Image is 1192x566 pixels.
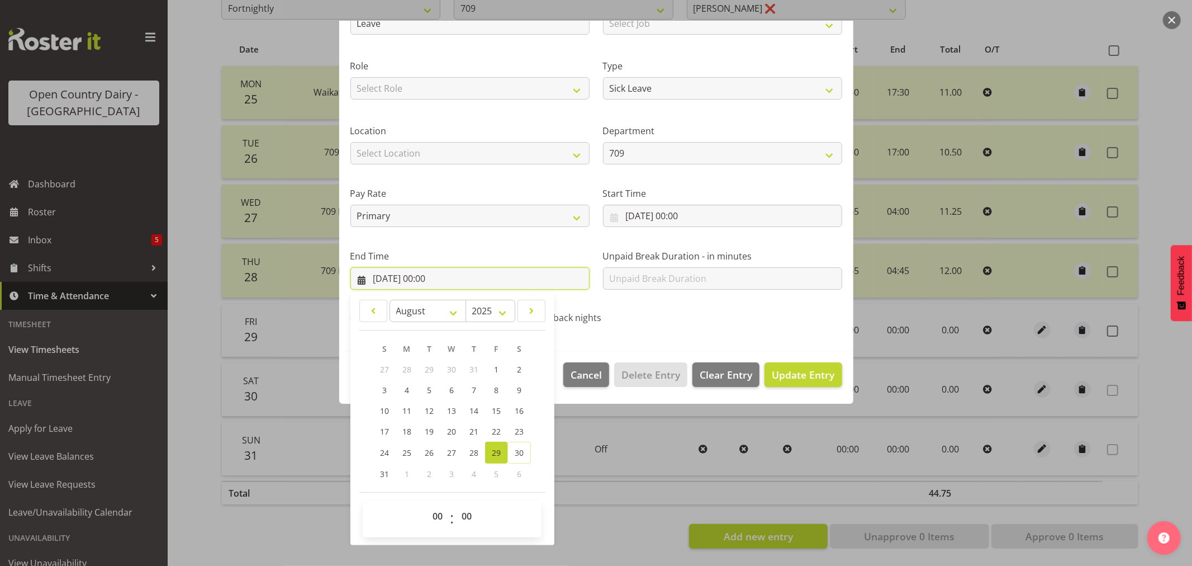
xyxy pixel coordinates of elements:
span: 5 [427,385,431,395]
span: 13 [447,405,456,416]
input: Click to select... [603,205,842,227]
a: 16 [507,400,531,421]
span: 8 [494,385,498,395]
span: Feedback [1176,256,1186,295]
a: 25 [396,442,418,464]
span: 21 [469,426,478,437]
span: Clear Entry [700,367,752,382]
span: 27 [447,447,456,458]
span: 17 [380,426,389,437]
span: 20 [447,426,456,437]
a: 11 [396,400,418,421]
span: : [450,505,454,533]
span: Update Entry [772,368,834,381]
span: 3 [449,469,454,479]
span: 14 [469,405,478,416]
label: Pay Rate [350,187,590,200]
a: 31 [373,464,396,484]
button: Clear Entry [692,362,759,387]
a: 4 [396,380,418,400]
span: 10 [380,405,389,416]
span: 22 [492,426,501,437]
span: W [448,343,455,354]
label: Unpaid Break Duration - in minutes [603,249,842,263]
span: 16 [515,405,524,416]
span: 29 [492,447,501,458]
a: 21 [463,421,485,442]
span: 2 [517,364,521,375]
input: Click to select... [350,267,590,290]
span: Delete Entry [621,367,680,382]
span: M [403,343,411,354]
span: 28 [402,364,411,375]
a: 12 [418,400,440,421]
input: Shift Name [350,12,590,35]
a: 7 [463,380,485,400]
span: 6 [517,469,521,479]
a: 22 [485,421,507,442]
button: Delete Entry [614,362,687,387]
span: 4 [472,469,476,479]
a: 27 [440,442,463,464]
span: 1 [405,469,409,479]
span: 7 [472,385,476,395]
span: 27 [380,364,389,375]
button: Feedback - Show survey [1171,245,1192,321]
a: 9 [507,380,531,400]
span: 4 [405,385,409,395]
span: 31 [469,364,478,375]
span: 29 [425,364,434,375]
span: 24 [380,447,389,458]
a: 8 [485,380,507,400]
a: 6 [440,380,463,400]
a: 14 [463,400,485,421]
a: 13 [440,400,463,421]
a: 3 [373,380,396,400]
a: 5 [418,380,440,400]
a: 20 [440,421,463,442]
a: 17 [373,421,396,442]
span: T [472,343,476,354]
a: 24 [373,442,396,464]
span: 26 [425,447,434,458]
span: 31 [380,469,389,479]
span: 12 [425,405,434,416]
span: 2 [427,469,431,479]
a: 19 [418,421,440,442]
label: End Time [350,249,590,263]
a: 23 [507,421,531,442]
a: 1 [485,359,507,380]
img: help-xxl-2.png [1158,532,1170,544]
span: 15 [492,405,501,416]
a: 26 [418,442,440,464]
a: 10 [373,400,396,421]
label: Role [350,59,590,73]
a: 28 [463,442,485,464]
button: Update Entry [764,362,842,387]
a: 18 [396,421,418,442]
span: 3 [382,385,387,395]
input: Unpaid Break Duration [603,267,842,290]
a: 30 [507,442,531,464]
span: F [495,343,498,354]
span: T [427,343,431,354]
span: 11 [402,405,411,416]
span: Call back nights [530,312,601,323]
span: 18 [402,426,411,437]
span: 30 [515,447,524,458]
button: Cancel [563,362,609,387]
label: Department [603,124,842,138]
span: 6 [449,385,454,395]
label: Location [350,124,590,138]
span: 28 [469,447,478,458]
label: Type [603,59,842,73]
span: Cancel [571,367,602,382]
label: Start Time [603,187,842,200]
span: 30 [447,364,456,375]
a: 29 [485,442,507,464]
span: 19 [425,426,434,437]
a: 15 [485,400,507,421]
span: 23 [515,426,524,437]
span: 25 [402,447,411,458]
a: 2 [507,359,531,380]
